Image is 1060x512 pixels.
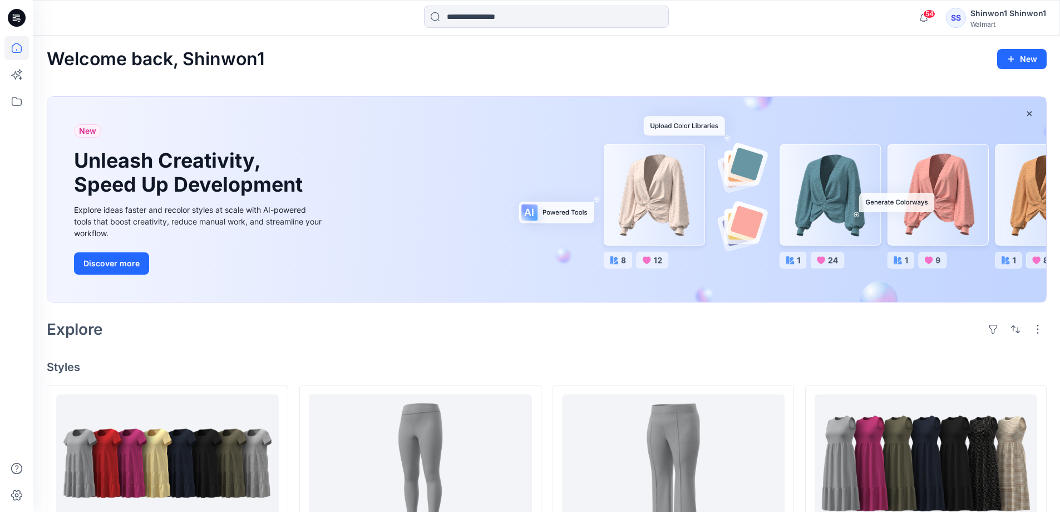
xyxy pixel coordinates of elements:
[970,20,1046,28] div: Walmart
[74,204,324,239] div: Explore ideas faster and recolor styles at scale with AI-powered tools that boost creativity, red...
[970,7,1046,20] div: Shinwon1 Shinwon1
[79,124,96,138] span: New
[997,49,1047,69] button: New
[74,252,324,275] a: Discover more
[74,252,149,275] button: Discover more
[74,149,308,197] h1: Unleash Creativity, Speed Up Development
[946,8,966,28] div: SS
[47,320,103,338] h2: Explore
[47,49,265,70] h2: Welcome back, Shinwon1
[923,9,935,18] span: 54
[47,360,1047,374] h4: Styles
